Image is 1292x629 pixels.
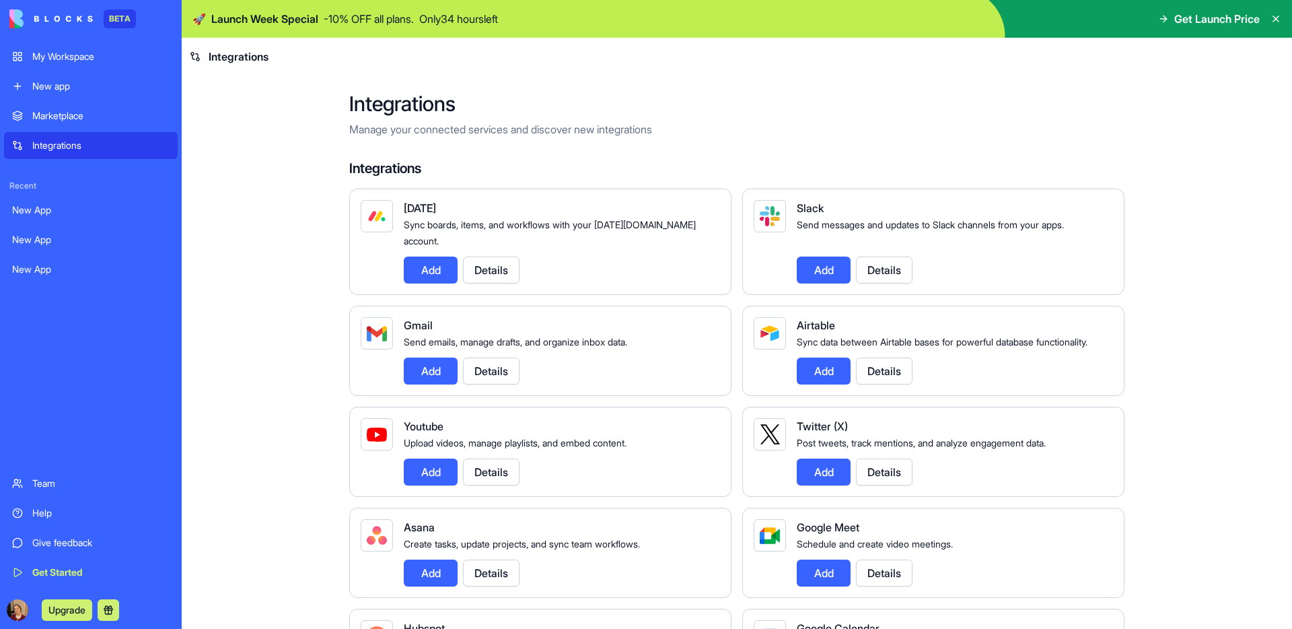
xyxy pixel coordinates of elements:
button: Details [856,257,912,284]
p: Only 34 hours left [419,11,498,27]
button: Add [797,358,851,385]
span: Launch Week Special [211,11,318,27]
span: Integrations [209,48,268,65]
div: BETA [104,9,136,28]
button: Details [463,257,519,284]
div: New App [12,263,170,276]
h2: Integrations [349,92,1124,116]
div: New app [32,79,170,93]
span: Airtable [797,319,835,332]
span: Get Launch Price [1174,11,1260,27]
a: Team [4,470,178,497]
button: Add [404,358,458,385]
div: Give feedback [32,536,170,550]
button: Add [404,459,458,486]
a: New App [4,197,178,224]
span: Youtube [404,420,443,433]
button: Details [463,560,519,587]
span: Asana [404,521,435,534]
a: Help [4,500,178,527]
span: Send messages and updates to Slack channels from your apps. [797,219,1064,230]
a: My Workspace [4,43,178,70]
div: New App [12,233,170,246]
button: Add [797,257,851,284]
button: Add [404,560,458,587]
a: Marketplace [4,102,178,129]
a: Give feedback [4,529,178,556]
span: Google Meet [797,521,859,534]
a: New App [4,256,178,283]
span: Recent [4,180,178,191]
a: Integrations [4,132,178,159]
span: Gmail [404,319,433,332]
img: logo [9,9,93,28]
span: [DATE] [404,201,436,215]
span: Send emails, manage drafts, and organize inbox data. [404,336,627,347]
span: Sync boards, items, and workflows with your [DATE][DOMAIN_NAME] account. [404,219,696,246]
div: Get Started [32,566,170,579]
span: Slack [797,201,824,215]
button: Add [797,560,851,587]
div: Team [32,477,170,490]
span: 🚀 [192,11,206,27]
div: Help [32,506,170,520]
button: Add [797,459,851,486]
button: Details [856,560,912,587]
span: Schedule and create video meetings. [797,538,953,550]
span: Create tasks, update projects, and sync team workflows. [404,538,640,550]
p: - 10 % OFF all plans. [324,11,414,27]
button: Add [404,257,458,284]
span: Upload videos, manage playlists, and embed content. [404,437,626,449]
a: BETA [9,9,136,28]
span: Sync data between Airtable bases for powerful database functionality. [797,336,1087,347]
div: New App [12,203,170,217]
p: Manage your connected services and discover new integrations [349,121,1124,137]
button: Details [856,459,912,486]
button: Details [463,459,519,486]
div: My Workspace [32,50,170,63]
div: Marketplace [32,109,170,123]
button: Details [463,358,519,385]
div: Integrations [32,139,170,152]
img: ACg8ocJRIDT7cNZee_TooWGnB7YX4EvKNN1fbsqnOOO89ymTG0i3Hdg=s96-c [7,599,28,621]
button: Details [856,358,912,385]
button: Upgrade [42,599,92,621]
a: New app [4,73,178,100]
a: Get Started [4,559,178,586]
a: Upgrade [42,603,92,616]
span: Twitter (X) [797,420,848,433]
a: New App [4,226,178,253]
h4: Integrations [349,159,1124,178]
span: Post tweets, track mentions, and analyze engagement data. [797,437,1046,449]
